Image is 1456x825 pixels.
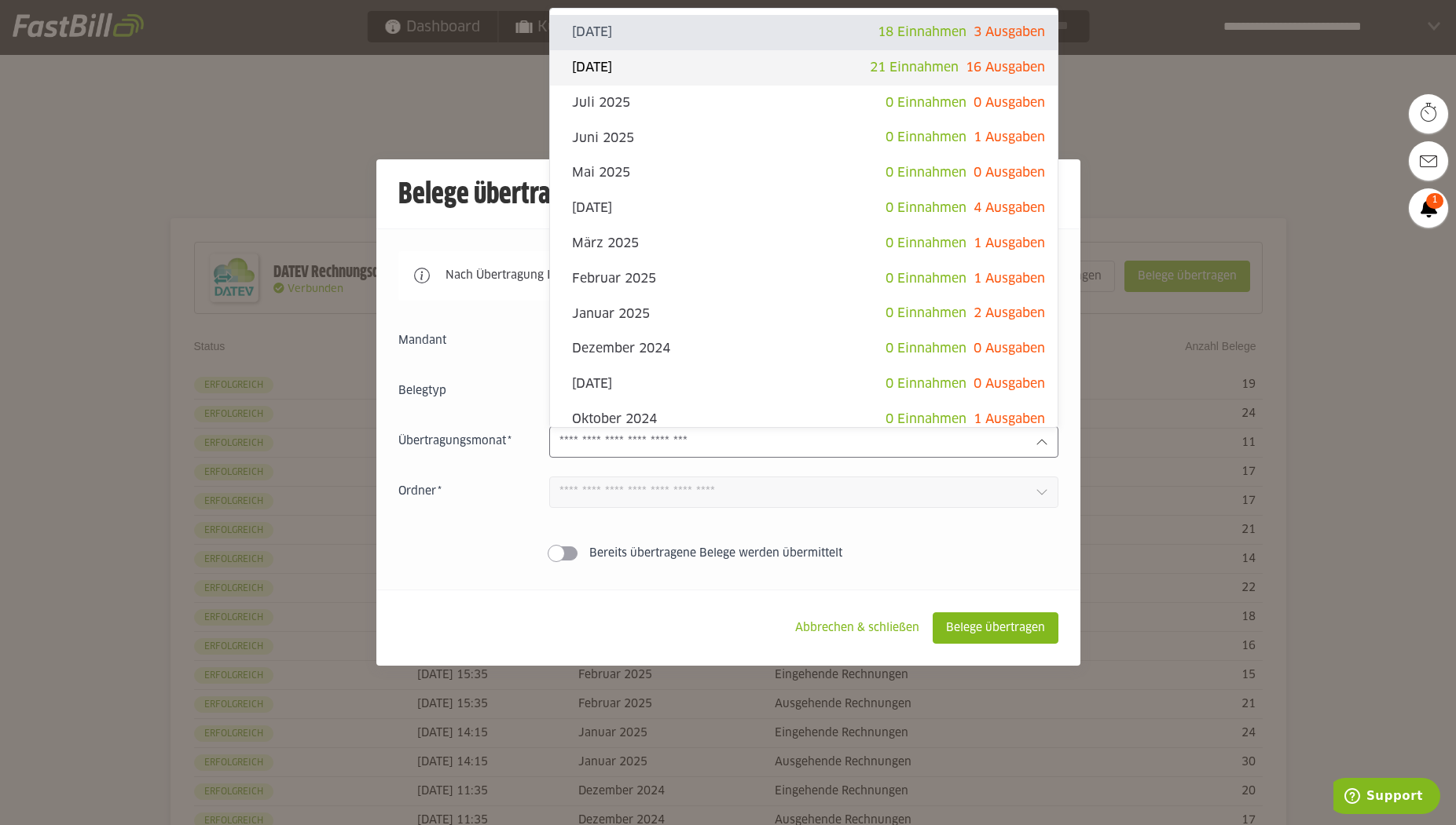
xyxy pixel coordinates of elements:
span: 0 Einnahmen [886,97,966,109]
iframe: Öffnet ein Widget, in dem Sie weitere Informationen finden [1333,778,1440,817]
sl-button: Belege übertragen [933,612,1058,644]
sl-option: Oktober 2024 [550,402,1058,437]
sl-switch: Bereits übertragene Belege werden übermittelt [398,546,1058,561]
sl-option: Januar 2025 [550,296,1058,331]
span: 0 Einnahmen [886,413,966,425]
span: 0 Ausgaben [974,342,1045,355]
span: 0 Ausgaben [974,166,1045,179]
sl-option: [DATE] [550,191,1058,226]
sl-option: Juni 2025 [550,120,1058,155]
sl-option: Februar 2025 [550,261,1058,297]
sl-option: Dezember 2024 [550,331,1058,367]
span: 0 Einnahmen [886,307,966,319]
sl-option: [DATE] [550,367,1058,402]
sl-option: Juli 2025 [550,86,1058,121]
sl-button: Abbrechen & schließen [782,612,933,644]
span: 0 Ausgaben [974,378,1045,390]
span: 1 Ausgaben [974,413,1045,425]
span: 0 Einnahmen [886,237,966,250]
span: 2 Ausgaben [974,307,1045,319]
span: 3 Ausgaben [974,26,1045,38]
sl-option: [DATE] [550,50,1058,86]
sl-option: März 2025 [550,226,1058,261]
span: 1 [1426,193,1443,209]
span: 16 Ausgaben [966,61,1045,74]
span: 21 Einnahmen [870,61,959,74]
sl-option: Mai 2025 [550,155,1058,191]
span: 18 Einnahmen [878,26,966,38]
sl-option: [DATE] [550,15,1058,50]
span: 0 Einnahmen [886,378,966,390]
span: 0 Einnahmen [886,272,966,285]
span: 0 Einnahmen [886,131,966,144]
span: 1 Ausgaben [974,131,1045,144]
a: 1 [1409,188,1448,228]
span: 0 Einnahmen [886,342,966,355]
span: 0 Ausgaben [974,97,1045,109]
span: 0 Einnahmen [886,166,966,179]
span: 4 Ausgaben [974,202,1045,214]
span: 0 Einnahmen [886,202,966,214]
span: 1 Ausgaben [974,237,1045,250]
span: 1 Ausgaben [974,272,1045,285]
